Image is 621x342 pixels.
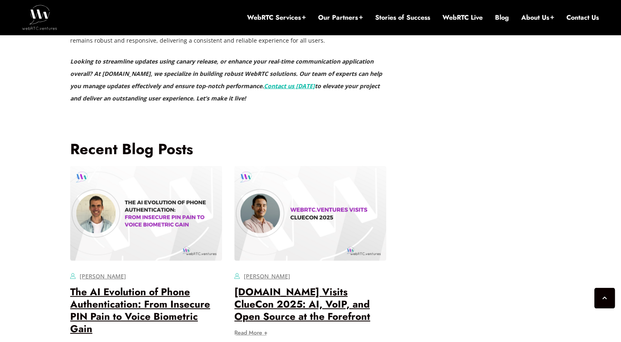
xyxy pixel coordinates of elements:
[375,13,430,22] a: Stories of Success
[234,285,370,324] a: [DOMAIN_NAME] Visits ClueCon 2025: AI, VoIP, and Open Source at the Forefront
[566,13,599,22] a: Contact Us
[247,13,306,22] a: WebRTC Services
[318,13,363,22] a: Our Partners
[442,13,483,22] a: WebRTC Live
[80,272,126,280] a: [PERSON_NAME]
[22,5,57,30] img: WebRTC.ventures
[495,13,509,22] a: Blog
[70,57,382,90] em: Looking to streamline updates using canary release, or enhance your real-time communication appli...
[264,82,315,90] a: Contact us [DATE]
[70,285,210,336] a: The AI Evolution of Phone Authentication: From Insecure PIN Pain to Voice Biometric Gain
[234,330,268,335] a: Read More +
[70,140,386,158] h3: Recent Blog Posts
[521,13,554,22] a: About Us
[244,272,290,280] a: [PERSON_NAME]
